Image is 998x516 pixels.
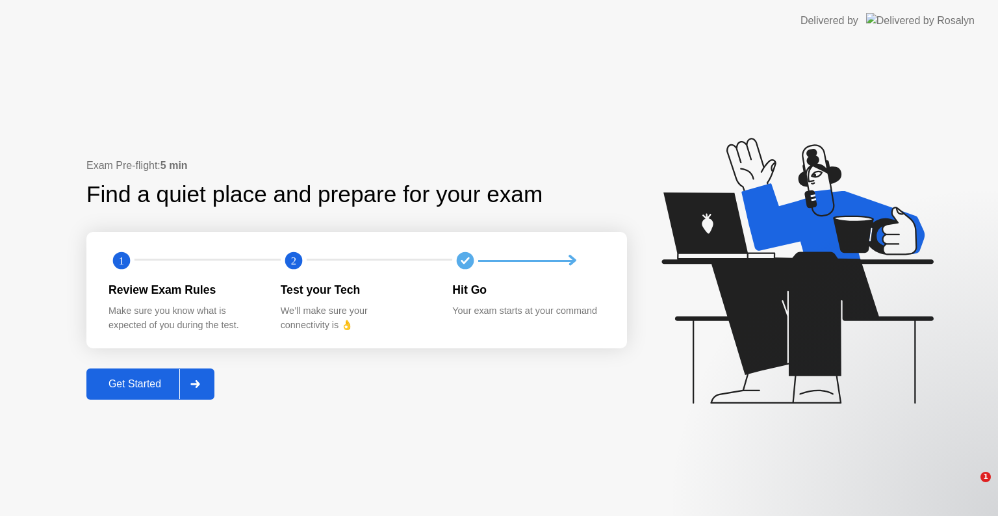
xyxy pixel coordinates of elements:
div: Get Started [90,378,179,390]
div: Exam Pre-flight: [86,158,627,174]
div: Make sure you know what is expected of you during the test. [109,304,260,332]
img: Delivered by Rosalyn [866,13,975,28]
div: Review Exam Rules [109,281,260,298]
div: Test your Tech [281,281,432,298]
b: 5 min [160,160,188,171]
span: 1 [980,472,991,482]
div: Delivered by [800,13,858,29]
div: Hit Go [452,281,604,298]
button: Get Started [86,368,214,400]
text: 1 [119,255,124,267]
div: We’ll make sure your connectivity is 👌 [281,304,432,332]
iframe: Intercom live chat [954,472,985,503]
div: Find a quiet place and prepare for your exam [86,177,544,212]
div: Your exam starts at your command [452,304,604,318]
text: 2 [291,255,296,267]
